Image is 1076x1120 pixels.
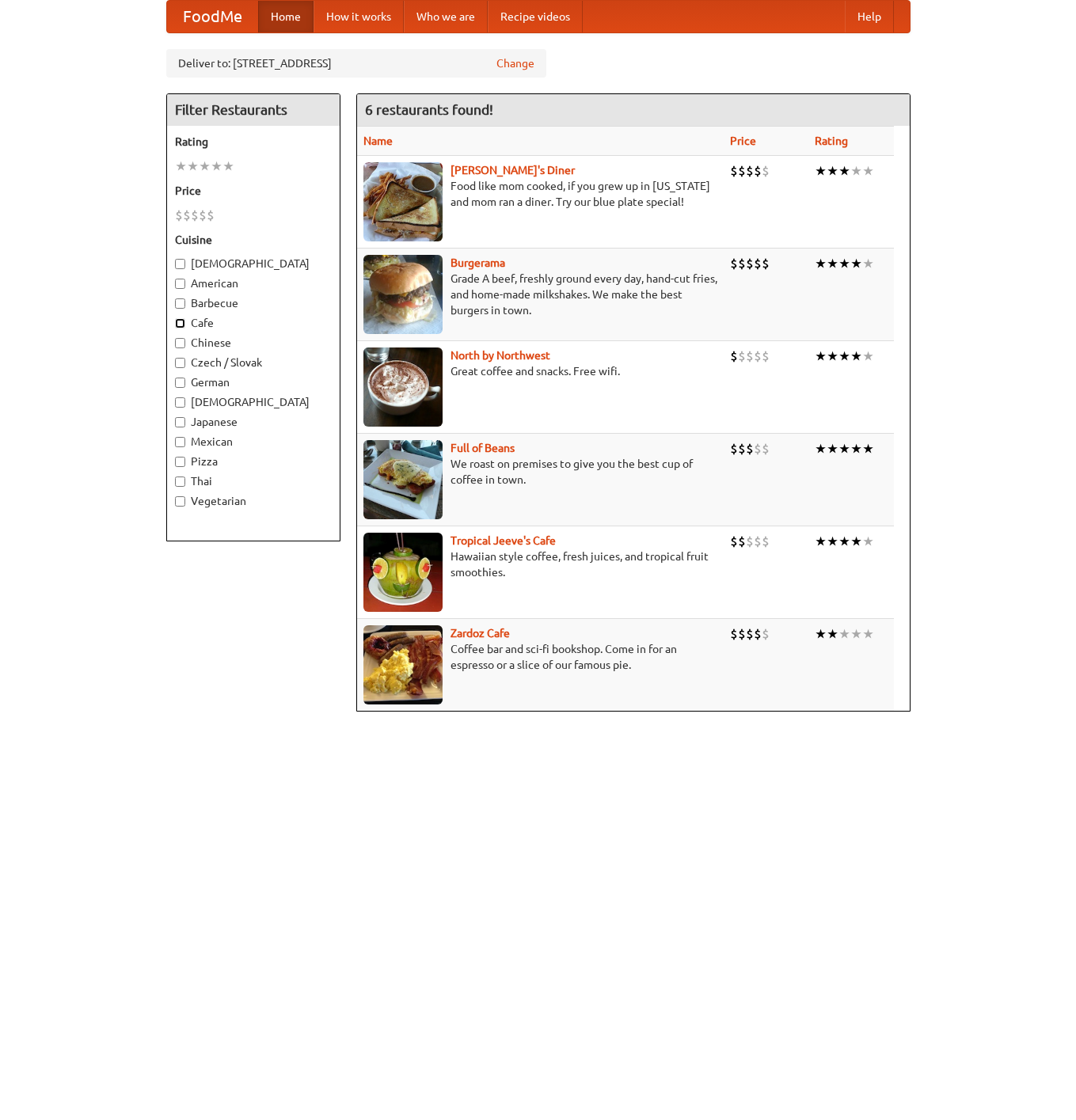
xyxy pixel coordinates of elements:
[746,255,754,272] li: $
[451,256,505,269] a: Burgerama
[187,158,199,175] li: ★
[827,162,838,180] li: ★
[845,1,894,32] a: Help
[815,255,827,272] li: ★
[451,349,550,362] b: North by Northwest
[738,440,746,457] li: $
[738,162,746,180] li: $
[363,440,443,519] img: beans.jpg
[827,347,838,365] li: ★
[754,440,762,457] li: $
[754,347,762,365] li: $
[850,162,862,180] li: ★
[363,255,443,334] img: burgerama.jpg
[838,625,850,643] li: ★
[827,533,838,550] li: ★
[363,533,443,612] img: jeeves.jpg
[404,1,488,32] a: Who we are
[451,534,556,547] b: Tropical Jeeve's Cafe
[815,135,848,147] a: Rating
[183,207,191,224] li: $
[730,255,738,272] li: $
[838,440,850,457] li: ★
[862,255,874,272] li: ★
[730,533,738,550] li: $
[762,255,770,272] li: $
[207,207,215,224] li: $
[175,394,332,410] label: [DEMOGRAPHIC_DATA]
[175,434,332,450] label: Mexican
[746,533,754,550] li: $
[175,295,332,311] label: Barbecue
[363,641,717,673] p: Coffee bar and sci-fi bookshop. Come in for an espresso or a slice of our famous pie.
[827,440,838,457] li: ★
[850,347,862,365] li: ★
[862,347,874,365] li: ★
[451,627,510,640] a: Zardoz Cafe
[191,207,199,224] li: $
[175,298,185,309] input: Barbecue
[488,1,583,32] a: Recipe videos
[862,625,874,643] li: ★
[754,533,762,550] li: $
[762,533,770,550] li: $
[754,255,762,272] li: $
[738,625,746,643] li: $
[175,355,332,370] label: Czech / Slovak
[496,55,534,71] a: Change
[175,275,332,291] label: American
[815,347,827,365] li: ★
[175,397,185,408] input: [DEMOGRAPHIC_DATA]
[762,625,770,643] li: $
[175,256,332,271] label: [DEMOGRAPHIC_DATA]
[222,158,234,175] li: ★
[167,1,258,32] a: FoodMe
[175,315,332,331] label: Cafe
[175,457,185,467] input: Pizza
[815,625,827,643] li: ★
[838,255,850,272] li: ★
[838,347,850,365] li: ★
[746,440,754,457] li: $
[175,158,187,175] li: ★
[175,183,332,199] h5: Price
[754,162,762,180] li: $
[175,454,332,469] label: Pizza
[175,493,332,509] label: Vegetarian
[175,207,183,224] li: $
[862,533,874,550] li: ★
[175,259,185,269] input: [DEMOGRAPHIC_DATA]
[738,533,746,550] li: $
[738,255,746,272] li: $
[850,533,862,550] li: ★
[762,440,770,457] li: $
[258,1,314,32] a: Home
[451,164,575,177] b: [PERSON_NAME]'s Diner
[850,625,862,643] li: ★
[838,533,850,550] li: ★
[167,94,340,126] h4: Filter Restaurants
[363,625,443,704] img: zardoz.jpg
[850,440,862,457] li: ★
[762,347,770,365] li: $
[175,417,185,427] input: Japanese
[738,347,746,365] li: $
[175,496,185,507] input: Vegetarian
[746,162,754,180] li: $
[314,1,404,32] a: How it works
[175,414,332,430] label: Japanese
[363,347,443,427] img: north.jpg
[850,255,862,272] li: ★
[363,271,717,318] p: Grade A beef, freshly ground every day, hand-cut fries, and home-made milkshakes. We make the bes...
[746,347,754,365] li: $
[754,625,762,643] li: $
[175,476,185,487] input: Thai
[363,178,717,210] p: Food like mom cooked, if you grew up in [US_STATE] and mom ran a diner. Try our blue plate special!
[862,162,874,180] li: ★
[730,162,738,180] li: $
[363,363,717,379] p: Great coffee and snacks. Free wifi.
[730,135,756,147] a: Price
[730,347,738,365] li: $
[199,158,211,175] li: ★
